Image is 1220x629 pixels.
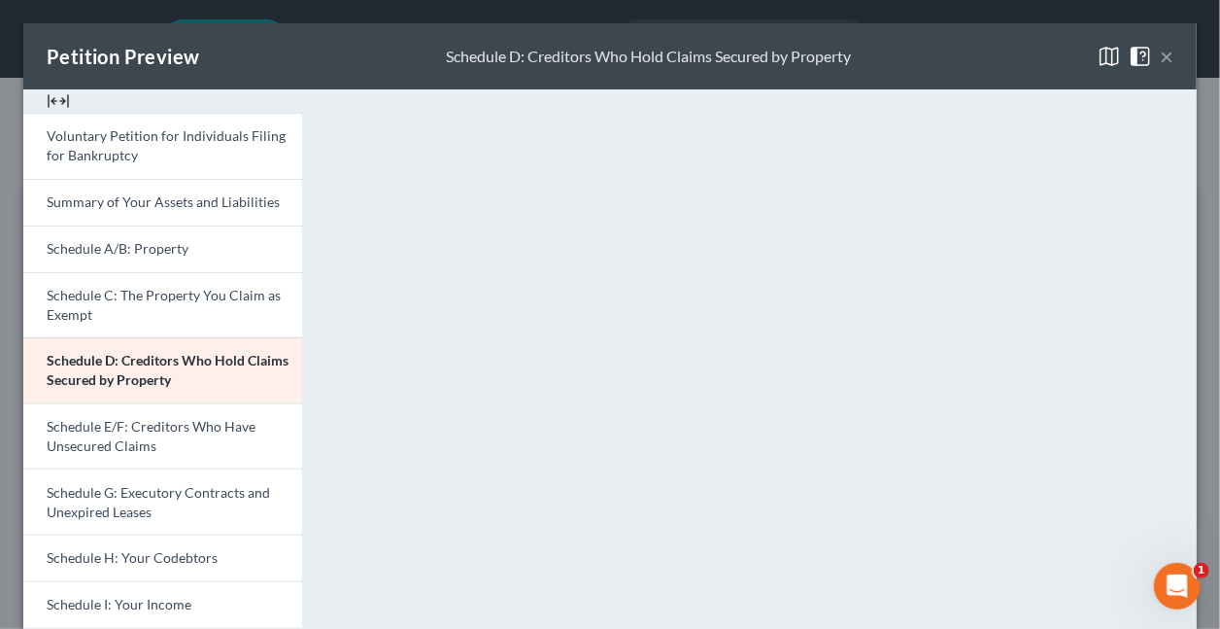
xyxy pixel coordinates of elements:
[1098,45,1121,68] img: map-close-ec6dd18eec5d97a3e4237cf27bb9247ecfb19e6a7ca4853eab1adfd70aa1fa45.svg
[23,469,302,535] a: Schedule G: Executory Contracts and Unexpired Leases
[47,240,188,257] span: Schedule A/B: Property
[23,581,302,628] a: Schedule I: Your Income
[1129,45,1152,68] img: help-close-5ba153eb36485ed6c1ea00a893f15db1cb9b99d6cae46e1a8edb6c62d00a1a76.svg
[47,484,270,520] span: Schedule G: Executory Contracts and Unexpired Leases
[23,403,302,470] a: Schedule E/F: Creditors Who Have Unsecured Claims
[47,193,280,210] span: Summary of Your Assets and Liabilities
[446,46,851,68] div: Schedule D: Creditors Who Hold Claims Secured by Property
[1194,563,1209,578] span: 1
[47,89,70,113] img: expand-e0f6d898513216a626fdd78e52531dac95497ffd26381d4c15ee2fc46db09dca.svg
[23,272,302,338] a: Schedule C: The Property You Claim as Exempt
[47,352,288,388] span: Schedule D: Creditors Who Hold Claims Secured by Property
[47,127,286,163] span: Voluntary Petition for Individuals Filing for Bankruptcy
[47,549,218,566] span: Schedule H: Your Codebtors
[1154,563,1201,610] iframe: Intercom live chat
[23,113,302,179] a: Voluntary Petition for Individuals Filing for Bankruptcy
[47,43,199,70] div: Petition Preview
[23,535,302,581] a: Schedule H: Your Codebtors
[23,337,302,403] a: Schedule D: Creditors Who Hold Claims Secured by Property
[23,226,302,272] a: Schedule A/B: Property
[23,179,302,226] a: Summary of Your Assets and Liabilities
[1160,45,1173,68] button: ×
[47,287,281,323] span: Schedule C: The Property You Claim as Exempt
[47,596,191,612] span: Schedule I: Your Income
[47,418,255,454] span: Schedule E/F: Creditors Who Have Unsecured Claims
